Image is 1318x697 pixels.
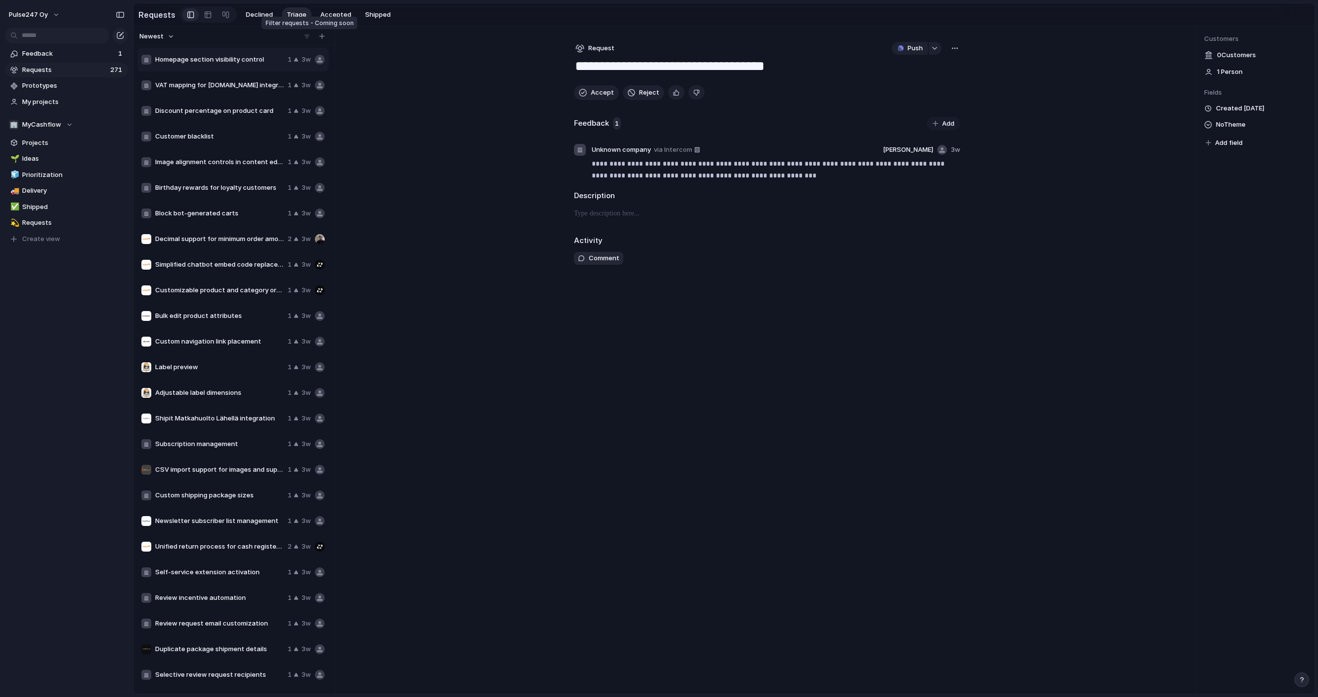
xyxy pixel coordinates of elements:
span: 3w [302,55,311,65]
span: Bulk edit product attributes [155,311,284,321]
span: 3w [302,337,311,347]
button: Comment [574,252,623,265]
span: Review incentive automation [155,593,284,603]
div: Hi, it looks like our Intercom ingestion has stopped working and there has not been new conversat... [43,73,181,111]
span: 271 [110,65,124,75]
span: 3w [951,145,960,155]
span: Comment [589,253,619,263]
div: Fin says… [8,125,189,222]
a: via Intercom [652,144,702,156]
a: Projects [5,136,128,150]
img: Profile image for Fin [28,5,44,21]
div: Hi, it looks like our Intercom ingestion has stopped working and there has not been new conversat... [35,67,189,117]
span: Unified return process for cash register and e-commerce [155,542,284,552]
span: Customer blacklist [155,132,284,141]
span: VAT mapping for [DOMAIN_NAME] integration [155,80,284,90]
span: 3w [302,465,311,475]
span: 3w [302,209,311,218]
span: 3w [302,542,311,552]
div: 🚚 [10,185,17,197]
a: Requests271 [5,63,128,77]
span: Ideas [22,154,125,164]
button: 🏢MyCashflow [5,117,128,132]
span: 3w [302,311,311,321]
span: 1 [288,516,292,526]
a: ✅Shipped [5,200,128,214]
span: 1 [288,183,292,193]
span: 1 [288,490,292,500]
button: Home [154,4,173,23]
button: go back [6,4,25,23]
span: 1 [288,285,292,295]
span: 1 [288,465,292,475]
h2: Feedback [574,118,609,129]
button: Gif picker [47,323,55,331]
span: Simplified chatbot embed code replacement [155,260,284,270]
button: 🚚 [9,186,19,196]
a: 💫Requests [5,215,128,230]
span: Custom shipping package sizes [155,490,284,500]
span: Reject [639,88,659,98]
span: Label preview [155,362,284,372]
span: 3w [302,80,311,90]
button: 💫 [9,218,19,228]
span: Block bot-generated carts [155,209,284,218]
span: 1 [288,157,292,167]
span: 1 [288,439,292,449]
div: 🌱 [10,153,17,165]
div: You’ll get replies here and in your email: ✉️ [16,131,154,170]
span: 3w [302,157,311,167]
button: Create view [5,232,128,246]
span: 3w [302,234,311,244]
span: 1 [288,55,292,65]
span: 3w [302,285,311,295]
button: Send a message… [169,319,185,335]
button: ✅ [9,202,19,212]
div: Fin • AI Agent • 18h ago [16,202,87,208]
span: 3w [302,260,311,270]
div: You’ll get replies here and in your email:✉️[PERSON_NAME][EMAIL_ADDRESS][DOMAIN_NAME]Our usual re... [8,125,162,200]
span: 1 [288,80,292,90]
span: 1 [288,567,292,577]
span: 0 Customer s [1217,50,1256,60]
span: Decimal support for minimum order amount [155,234,284,244]
span: 1 [288,132,292,141]
span: 1 [288,388,292,398]
span: Duplicate package shipment details [155,644,284,654]
span: Newest [139,32,164,41]
p: The team can also help [48,12,123,22]
span: Feedback [22,49,115,59]
span: 3w [302,388,311,398]
span: 3w [302,132,311,141]
span: No Theme [1216,119,1246,131]
span: 2 [288,542,292,552]
button: Add [927,117,960,131]
a: My projects [5,95,128,109]
h2: Description [574,190,960,202]
span: Review request email customization [155,619,284,628]
span: 3w [302,593,311,603]
a: 🧊Prioritization [5,168,128,182]
h1: Fin [48,5,60,12]
span: 1 [288,619,292,628]
span: 1 [118,49,124,59]
span: Subscription management [155,439,284,449]
div: ✅ [10,201,17,212]
button: Emoji picker [31,323,39,331]
span: Adjustable label dimensions [155,388,284,398]
span: 3w [302,670,311,680]
span: Pulse247 Oy [9,10,48,20]
span: via Intercom [654,145,692,155]
button: Declined [241,7,278,22]
span: Triage [287,10,306,20]
span: 1 [288,670,292,680]
span: Projects [22,138,125,148]
b: [PERSON_NAME][EMAIL_ADDRESS][DOMAIN_NAME] [16,151,150,169]
a: Prototypes [5,78,128,93]
span: Add [942,119,954,129]
span: Requests [22,65,107,75]
button: Upload attachment [15,323,23,331]
span: Customers [1204,34,1307,44]
h2: Requests [138,9,175,21]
